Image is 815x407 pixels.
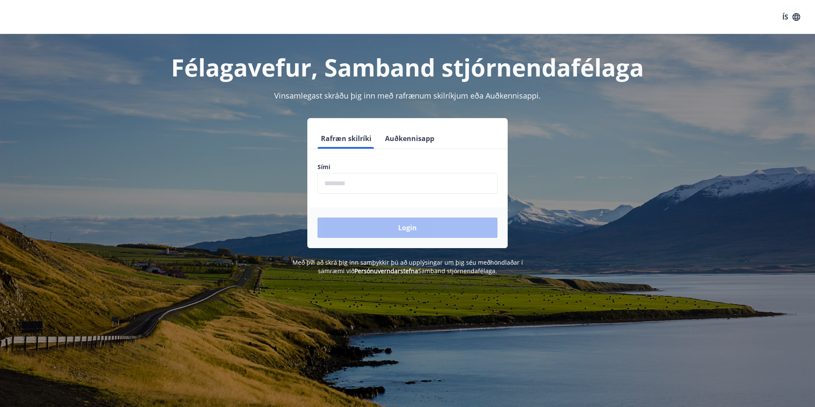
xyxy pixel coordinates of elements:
a: Persónuverndarstefna [354,267,418,275]
span: Vinsamlegast skráðu þig inn með rafrænum skilríkjum eða Auðkennisappi. [274,90,541,101]
button: Auðkennisapp [382,128,438,149]
button: ÍS [778,9,805,25]
h1: Félagavefur, Samband stjórnendafélaga [112,51,703,83]
label: Sími [318,163,497,171]
button: Rafræn skilríki [318,128,375,149]
span: Með því að skrá þig inn samþykkir þú að upplýsingar um þig séu meðhöndlaðar í samræmi við Samband... [292,258,523,275]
